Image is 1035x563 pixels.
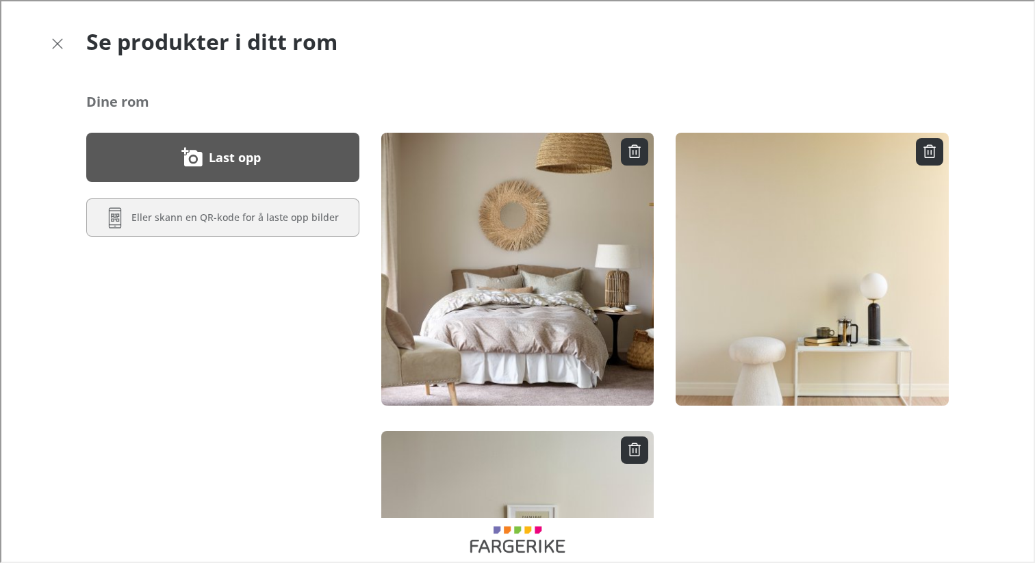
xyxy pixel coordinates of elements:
h2: Dine rom [85,92,947,109]
a: Visit Fargerike homepage [461,524,571,553]
button: Slett rom [915,137,942,164]
button: Skann en QR-kode for å laste opp bilder [85,197,358,235]
img: uncropped_thumbnail.jpg [674,131,950,407]
label: Last opp [207,145,259,167]
button: Slett rom [619,137,647,164]
img: uncropped_thumbnail.jpg [380,131,656,407]
button: Last opp et bilde av rommet ditt [85,131,358,181]
button: Slett rom [619,435,647,462]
